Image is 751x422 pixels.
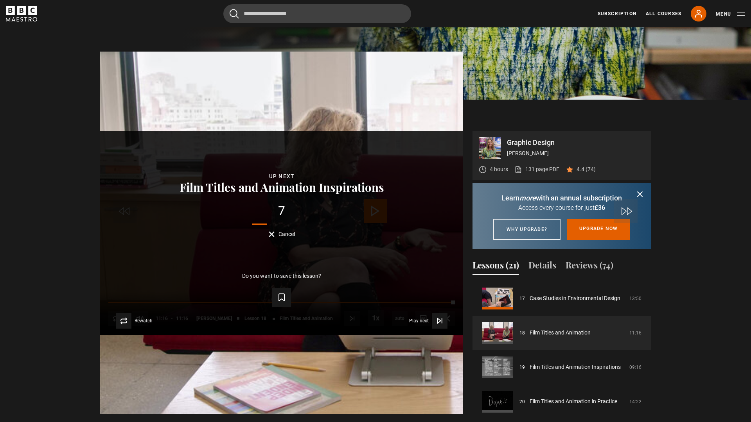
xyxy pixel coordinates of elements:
a: Why upgrade? [493,219,561,240]
input: Search [223,4,411,23]
a: Case Studies in Environmental Design [530,294,620,302]
button: Film Titles and Animation Inspirations [177,181,386,193]
button: Toggle navigation [716,10,745,18]
span: Cancel [278,231,295,237]
svg: BBC Maestro [6,6,37,21]
span: £36 [595,204,605,211]
p: [PERSON_NAME] [507,149,645,157]
a: Film Titles and Animation [530,329,591,337]
span: Play next [409,318,429,323]
button: Play next [409,313,447,329]
p: 4 hours [490,165,508,173]
a: Subscription [598,10,636,17]
a: 131 page PDF [514,165,559,173]
a: Film Titles and Animation in Practice [530,397,617,406]
p: Graphic Design [507,139,645,146]
p: Access every course for just [482,203,641,213]
button: Reviews (74) [566,259,613,275]
a: All Courses [646,10,681,17]
i: more [519,194,536,202]
p: Learn with an annual subscription [482,193,641,203]
div: 7 [113,205,451,217]
p: 4.4 (74) [577,165,596,173]
button: Submit the search query [230,9,239,19]
button: Rewatch [116,313,153,329]
button: Cancel [269,231,295,237]
p: Do you want to save this lesson? [242,273,321,279]
div: Up next [113,172,451,181]
a: Film Titles and Animation Inspirations [530,363,621,371]
video-js: Video Player [100,131,463,335]
span: Rewatch [135,318,153,323]
a: Upgrade now [567,219,630,240]
button: Lessons (21) [473,259,519,275]
button: Details [528,259,556,275]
